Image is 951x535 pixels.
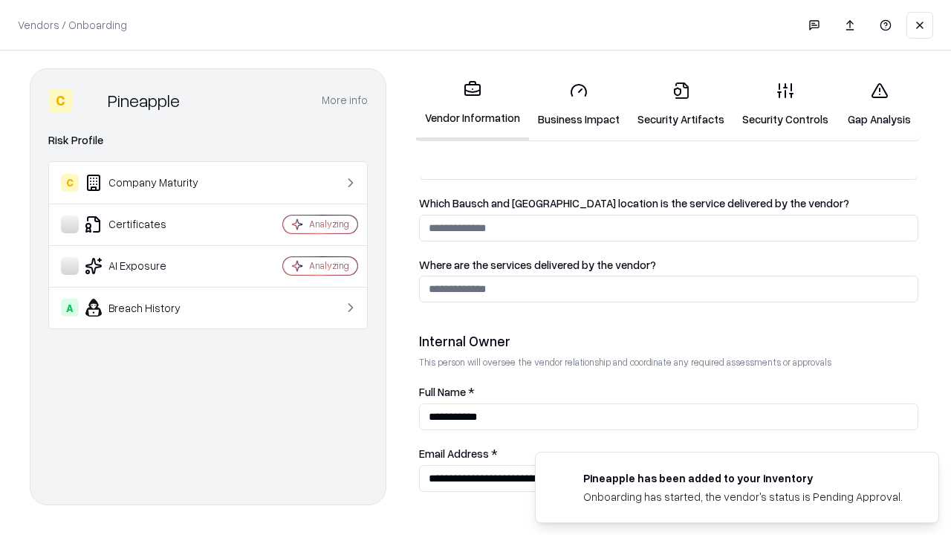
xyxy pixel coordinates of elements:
[837,70,921,139] a: Gap Analysis
[61,299,238,317] div: Breach History
[419,356,918,369] p: This person will oversee the vendor relationship and coordinate any required assessments or appro...
[529,70,629,139] a: Business Impact
[583,470,903,486] div: Pineapple has been added to your inventory
[309,259,349,272] div: Analyzing
[419,332,918,350] div: Internal Owner
[18,17,127,33] p: Vendors / Onboarding
[61,257,238,275] div: AI Exposure
[419,386,918,398] label: Full Name *
[583,489,903,505] div: Onboarding has started, the vendor's status is Pending Approval.
[61,174,238,192] div: Company Maturity
[419,448,918,459] label: Email Address *
[629,70,733,139] a: Security Artifacts
[61,174,79,192] div: C
[416,68,529,140] a: Vendor Information
[733,70,837,139] a: Security Controls
[419,259,918,270] label: Where are the services delivered by the vendor?
[322,87,368,114] button: More info
[61,299,79,317] div: A
[419,198,918,209] label: Which Bausch and [GEOGRAPHIC_DATA] location is the service delivered by the vendor?
[554,470,571,488] img: pineappleenergy.com
[48,132,368,149] div: Risk Profile
[61,215,238,233] div: Certificates
[309,218,349,230] div: Analyzing
[48,88,72,112] div: C
[78,88,102,112] img: Pineapple
[108,88,180,112] div: Pineapple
